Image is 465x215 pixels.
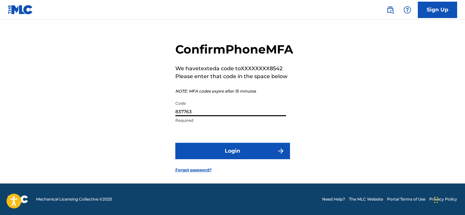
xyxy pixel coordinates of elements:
[384,3,397,16] a: Public Search
[401,3,414,16] div: Help
[322,196,345,202] a: Need Help?
[175,88,293,94] p: NOTE: MFA codes expire after 15 minutes
[175,42,293,57] h2: Confirm Phone MFA
[8,195,28,203] img: logo
[386,6,394,14] img: search
[387,196,425,202] a: Portal Terms of Use
[277,147,285,155] img: f7272a7cc735f4ea7f67.svg
[175,73,293,80] p: Please enter that code in the space below
[175,167,212,173] a: Forgot password?
[429,196,457,202] a: Privacy Policy
[175,118,286,123] p: Required
[175,65,293,73] p: We have texted a code to XXXXXXXX8542
[403,6,411,14] img: help
[432,183,465,215] iframe: Chat Widget
[36,196,112,202] span: Mechanical Licensing Collective © 2025
[349,196,383,202] a: The MLC Website
[8,5,33,14] img: MLC Logo
[418,2,457,18] a: Sign Up
[175,143,290,159] button: Login
[434,190,438,210] div: Drag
